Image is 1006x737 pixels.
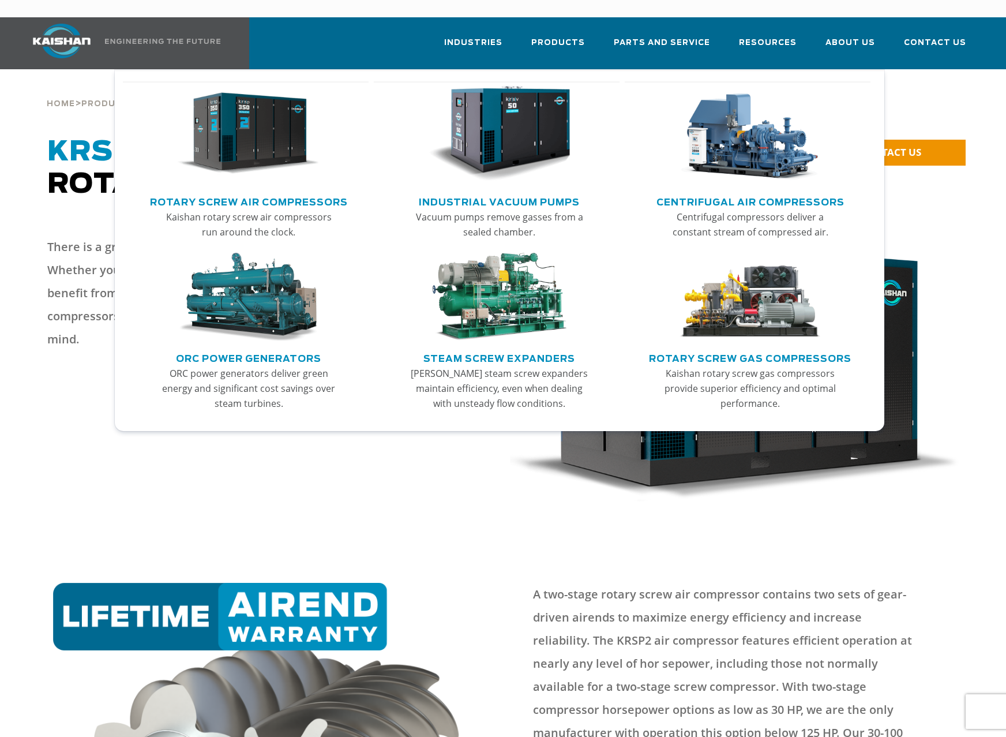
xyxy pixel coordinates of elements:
[649,349,851,366] a: Rotary Screw Gas Compressors
[904,36,966,50] span: Contact Us
[614,28,710,67] a: Parts and Service
[825,28,875,67] a: About Us
[178,86,320,182] img: thumb-Rotary-Screw-Air-Compressors
[18,17,223,69] a: Kaishan USA
[150,192,348,209] a: Rotary Screw Air Compressors
[825,36,875,50] span: About Us
[823,140,966,166] a: CONTACT US
[739,36,797,50] span: Resources
[81,100,135,108] span: Products
[531,28,585,67] a: Products
[660,209,840,240] p: Centrifugal compressors deliver a constant stream of compressed air.
[47,139,435,199] span: Rotary Compressors
[444,36,502,50] span: Industries
[679,253,821,342] img: thumb-Rotary-Screw-Gas-Compressors
[410,366,590,411] p: [PERSON_NAME] steam screw expanders maintain efficiency, even when dealing with unsteady flow con...
[176,349,321,366] a: ORC Power Generators
[679,86,821,182] img: thumb-Centrifugal-Air-Compressors
[47,98,75,109] a: Home
[178,253,320,342] img: thumb-ORC-Power-Generators
[47,100,75,108] span: Home
[859,145,921,159] span: CONTACT US
[47,69,350,113] div: > >
[47,139,354,166] span: KRSP2 Two-Stage
[410,209,590,240] p: Vacuum pumps remove gasses from a sealed chamber.
[660,366,840,411] p: Kaishan rotary screw gas compressors provide superior efficiency and optimal performance.
[531,36,585,50] span: Products
[419,192,580,209] a: Industrial Vacuum Pumps
[614,36,710,50] span: Parts and Service
[18,24,105,58] img: kaishan logo
[739,28,797,67] a: Resources
[159,209,339,240] p: Kaishan rotary screw air compressors run around the clock.
[47,235,457,351] p: There is a growing demand for reliable, energy-efficient compressed air. Whether you work in the ...
[429,86,570,182] img: thumb-Industrial-Vacuum-Pumps
[904,28,966,67] a: Contact Us
[444,28,502,67] a: Industries
[429,253,570,342] img: thumb-Steam-Screw-Expanders
[105,39,220,44] img: Engineering the future
[159,366,339,411] p: ORC power generators deliver green energy and significant cost savings over steam turbines.
[423,349,575,366] a: Steam Screw Expanders
[656,192,844,209] a: Centrifugal Air Compressors
[81,98,135,109] a: Products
